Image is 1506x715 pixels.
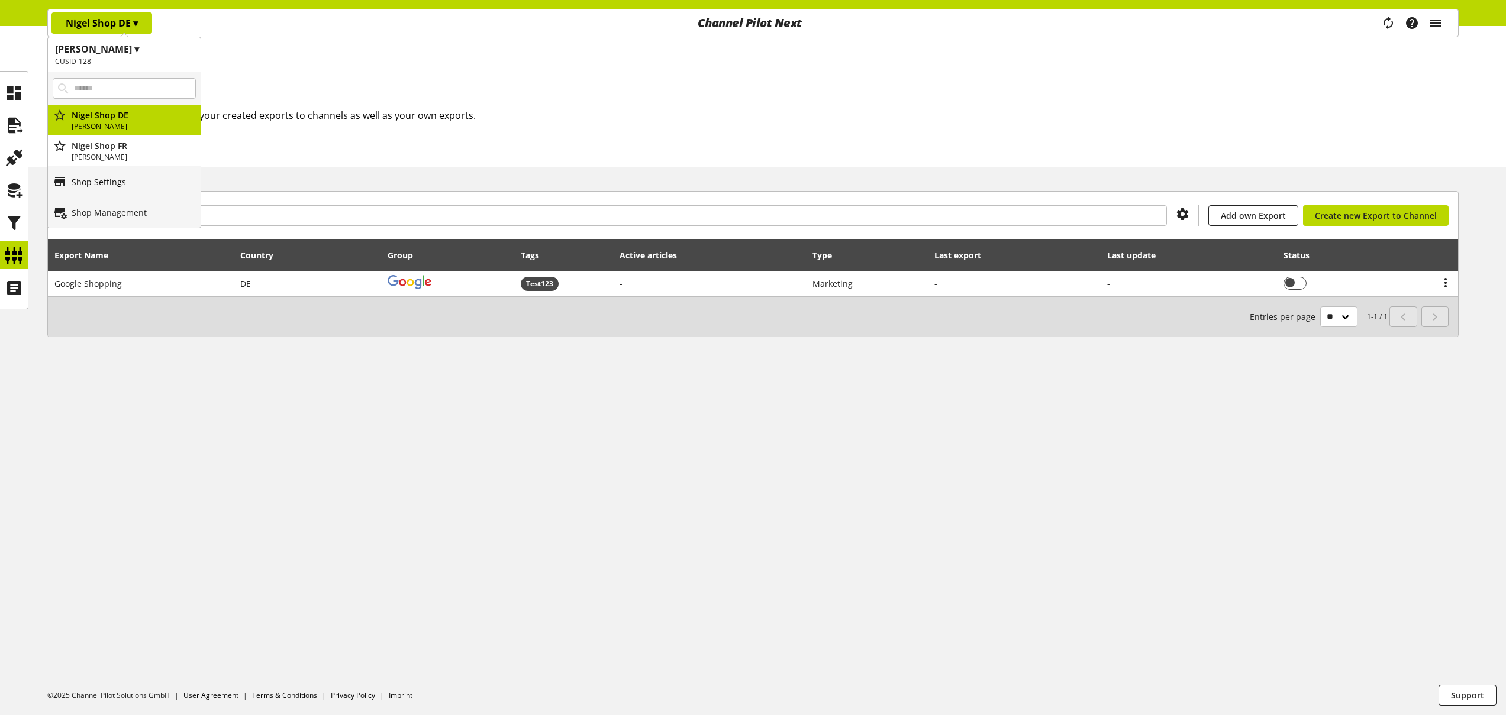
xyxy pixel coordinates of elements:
[388,275,431,289] img: google
[1107,249,1168,261] div: Last update
[47,9,1459,37] nav: main navigation
[1284,249,1321,261] div: Status
[521,277,559,291] span: Test123
[388,249,425,261] div: Group
[240,249,285,261] div: Country
[1303,205,1449,226] a: Create new Export to Channel
[1439,685,1497,706] button: Support
[54,249,120,261] div: Export Name
[72,206,147,219] p: Shop Management
[934,249,993,261] div: Last export
[72,121,196,132] p: [PERSON_NAME]
[389,690,412,700] a: Imprint
[1221,209,1286,222] span: Add own Export
[48,166,201,197] a: Shop Settings
[55,56,194,67] h2: CUSID-128
[620,249,689,261] div: Active articles
[812,278,853,289] span: Marketing
[1315,209,1437,222] span: Create new Export to Channel
[521,249,539,261] div: Tags
[55,42,194,56] h1: [PERSON_NAME] ▾
[240,278,251,289] span: Germany
[48,197,201,228] a: Shop Management
[1451,689,1484,701] span: Support
[54,278,122,289] span: Google Shopping
[620,278,623,289] span: -
[72,152,196,163] p: [PERSON_NAME]
[812,249,844,261] div: Type
[133,17,138,30] span: ▾
[66,16,138,30] p: Nigel Shop DE
[1208,205,1298,226] a: Add own Export
[183,690,238,700] a: User Agreement
[252,690,317,700] a: Terms & Conditions
[1250,310,1320,323] span: Entries per page
[331,690,375,700] a: Privacy Policy
[526,279,553,289] span: Test123
[1250,306,1388,327] small: 1-1 / 1
[72,140,196,152] p: Nigel Shop FR
[72,176,126,188] p: Shop Settings
[66,108,1459,122] h2: Here you have an overview of your created exports to channels as well as your own exports.
[47,690,183,701] li: ©2025 Channel Pilot Solutions GmbH
[72,109,196,121] p: Nigel Shop DE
